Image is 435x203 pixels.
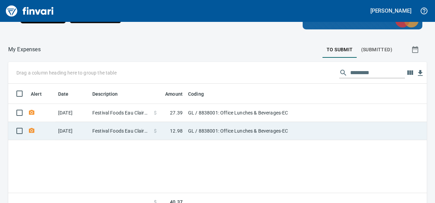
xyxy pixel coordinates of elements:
span: $ [154,127,157,134]
button: Choose columns to display [405,68,415,78]
span: Description [92,90,118,98]
button: [PERSON_NAME] [369,5,413,16]
td: [DATE] [55,104,90,122]
span: Amount [156,90,183,98]
h5: [PERSON_NAME] [370,7,411,14]
td: GL / 8838001: Office Lunches & Beverages-EC [185,104,356,122]
span: Receipt Required [28,110,35,115]
span: To Submit [327,45,353,54]
span: $ [154,109,157,116]
span: 27.39 [170,109,183,116]
span: Alert [31,90,51,98]
span: 12.98 [170,127,183,134]
span: Coding [188,90,204,98]
td: GL / 8838001: Office Lunches & Beverages-EC [185,122,356,140]
nav: breadcrumb [8,45,41,54]
span: Date [58,90,78,98]
td: [DATE] [55,122,90,140]
p: Drag a column heading here to group the table [16,69,117,76]
td: Festival Foods Eau Claire [GEOGRAPHIC_DATA] [90,122,151,140]
button: Show transactions within a particular date range [405,41,427,58]
span: Date [58,90,69,98]
span: Alert [31,90,42,98]
span: Description [92,90,127,98]
span: (Submitted) [361,45,392,54]
span: Coding [188,90,213,98]
img: Finvari [4,3,55,19]
p: My Expenses [8,45,41,54]
td: Festival Foods Eau Claire [GEOGRAPHIC_DATA] [90,104,151,122]
span: Receipt Required [28,128,35,133]
button: Download table [415,68,425,78]
span: Amount [165,90,183,98]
